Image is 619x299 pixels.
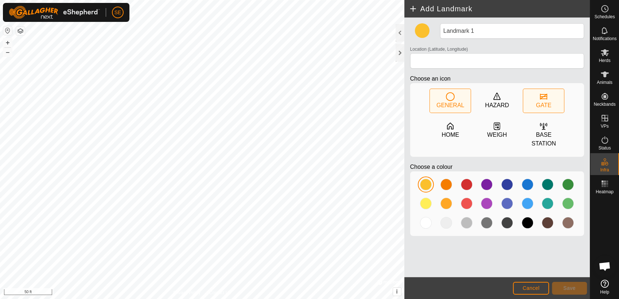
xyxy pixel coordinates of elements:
p: Choose a colour [410,163,584,171]
button: Save [552,282,587,295]
span: Schedules [594,15,615,19]
span: Save [563,285,576,291]
span: Help [600,290,609,294]
button: + [3,38,12,47]
span: Infra [600,168,609,172]
span: Notifications [593,36,616,41]
button: Map Layers [16,27,25,35]
span: Animals [597,80,612,85]
span: VPs [600,124,608,128]
button: – [3,48,12,57]
div: Open chat [594,255,616,277]
div: GATE [536,101,551,110]
a: Contact Us [209,290,231,296]
a: Privacy Policy [173,290,201,296]
span: i [396,288,397,295]
img: Gallagher Logo [9,6,100,19]
button: Reset Map [3,26,12,35]
button: i [393,288,401,296]
div: HAZARD [485,101,509,110]
span: Herds [599,58,610,63]
span: Cancel [522,285,540,291]
button: Cancel [513,282,549,295]
a: Help [590,277,619,297]
span: Status [598,146,611,150]
div: HOME [441,131,459,139]
div: WEIGH [487,131,507,139]
div: GENERAL [436,101,464,110]
span: SE [114,9,121,16]
span: Heatmap [596,190,614,194]
div: BASE STATION [523,131,564,148]
span: Neckbands [593,102,615,106]
h2: Add Landmark [409,4,590,13]
p: Choose an icon [410,74,584,83]
label: Location (Latitude, Longitude) [410,46,468,53]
